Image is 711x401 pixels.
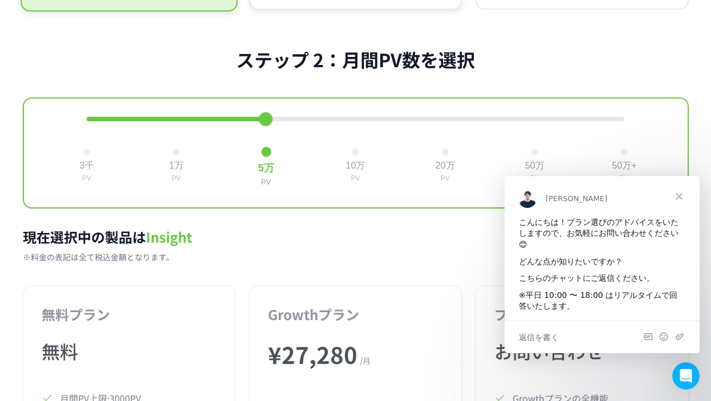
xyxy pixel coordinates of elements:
[360,355,371,366] span: / 月
[23,227,514,247] h2: 現在選択中の製品は
[530,174,539,182] div: PV
[342,144,370,187] button: 10万PV
[441,174,450,182] div: PV
[494,304,669,324] h3: プレミアムプラン
[82,174,91,182] div: PV
[672,362,700,390] iframe: Intercom live chat
[261,178,271,186] div: PV
[620,174,629,182] div: PV
[351,174,360,182] div: PV
[23,251,514,263] p: ※料金の表記は全て税込金額となります。
[75,144,99,187] button: 3千PV
[42,338,78,364] span: 無料
[525,160,545,172] div: 50万
[346,160,365,172] div: 10万
[80,160,94,172] div: 3千
[612,160,636,172] div: 50万+
[494,338,604,364] span: お問い合わせ
[436,160,455,172] div: 20万
[505,176,700,353] iframe: Intercom live chat メッセージ
[268,304,443,324] h3: Growthプラン
[42,304,217,324] h3: 無料プラン
[146,227,192,247] span: Insight
[169,160,184,172] div: 1万
[253,142,279,191] button: 5万PV
[236,46,475,72] h2: ステップ 2：月間PV数を選択
[521,144,549,187] button: 50万PV
[258,162,274,175] div: 5万
[607,144,641,187] button: 50万+PV
[431,144,460,187] button: 20万PV
[172,174,181,182] div: PV
[268,338,357,371] span: ¥ 27,280
[165,144,188,187] button: 1万PV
